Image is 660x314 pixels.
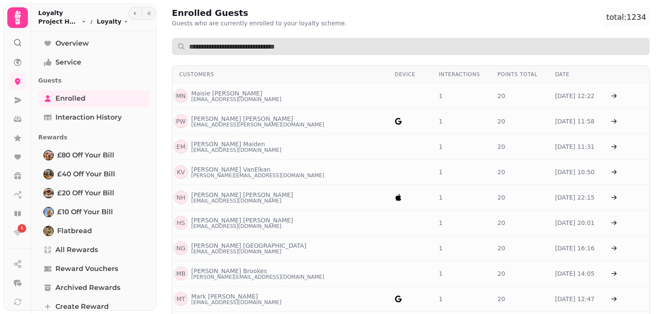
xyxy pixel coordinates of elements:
span: Archived Rewards [55,283,120,293]
a: Archived Rewards [38,279,150,296]
div: 1 [439,193,484,202]
p: Guests who are currently enrolled to your loyalty scheme. [172,19,347,28]
div: [DATE] 16:16 [555,244,599,252]
p: M B [176,269,186,278]
p: [PERSON_NAME] VanElkan [191,165,271,174]
div: 1 [439,269,484,278]
div: 1 [439,142,484,151]
p: [PERSON_NAME] [GEOGRAPHIC_DATA] [191,241,306,250]
p: [PERSON_NAME] Maiden [191,140,265,148]
span: Interaction History [55,112,122,123]
a: Interaction History [38,109,150,126]
div: 20 [498,244,541,252]
span: £10 off your bill [57,207,113,217]
p: [EMAIL_ADDRESS][DOMAIN_NAME] [191,197,281,204]
img: £40 off your bill [44,170,53,179]
a: FlatbreadFlatbread [38,222,150,240]
div: [DATE] 10:50 [555,168,599,176]
div: 1 [439,117,484,126]
a: Enrolled [38,90,150,107]
a: £80 off your bill £80 off your bill [38,147,150,164]
div: Customers [179,71,381,78]
p: [PERSON_NAME] [PERSON_NAME] [191,114,293,123]
p: N H [176,193,185,202]
p: Guests [38,73,150,88]
a: £20 off your bill £20 off your bill [38,185,150,202]
nav: breadcrumb [38,17,128,26]
a: MTMark [PERSON_NAME][EMAIL_ADDRESS][DOMAIN_NAME] [174,292,281,306]
p: [PERSON_NAME] [PERSON_NAME] [191,191,293,199]
a: 1 [9,224,26,241]
img: £20 off your bill [44,189,53,197]
span: Overview [55,38,89,49]
div: 1 [439,295,484,303]
img: Flatbread [44,227,53,235]
div: 20 [498,269,541,278]
span: Service [55,57,81,68]
div: 1 [439,92,484,100]
div: 20 [498,219,541,227]
span: Flatbread [57,226,92,236]
a: Overview [38,35,150,52]
h2: Loyalty [38,9,128,17]
a: MB[PERSON_NAME] Brookes[PERSON_NAME][EMAIL_ADDRESS][DOMAIN_NAME] [174,267,324,280]
p: [EMAIL_ADDRESS][DOMAIN_NAME] [191,147,281,154]
div: 20 [498,117,541,126]
a: NH[PERSON_NAME] [PERSON_NAME][EMAIL_ADDRESS][DOMAIN_NAME] [174,191,293,204]
p: N G [176,244,185,252]
p: H S [177,219,185,227]
div: 20 [498,142,541,151]
p: M T [177,295,186,303]
span: Reward Vouchers [55,264,118,274]
p: [EMAIL_ADDRESS][DOMAIN_NAME] [191,96,281,103]
p: [EMAIL_ADDRESS][DOMAIN_NAME] [191,299,281,306]
p: [EMAIL_ADDRESS][DOMAIN_NAME] [191,248,281,255]
div: 20 [498,295,541,303]
span: Enrolled [55,93,86,104]
div: [DATE] 11:31 [555,142,599,151]
a: Service [38,54,150,71]
p: Rewards [38,129,150,145]
p: M N [176,92,186,100]
a: PW[PERSON_NAME] [PERSON_NAME][EMAIL_ADDRESS][PERSON_NAME][DOMAIN_NAME] [174,114,324,128]
a: NG[PERSON_NAME] [GEOGRAPHIC_DATA][EMAIL_ADDRESS][DOMAIN_NAME] [174,241,306,255]
img: £10 off your bill [44,208,53,216]
span: Project House [38,17,79,26]
a: MNMaisie [PERSON_NAME][EMAIL_ADDRESS][DOMAIN_NAME] [174,89,281,103]
a: HS[PERSON_NAME] [PERSON_NAME][EMAIL_ADDRESS][DOMAIN_NAME] [174,216,293,230]
div: total: 1234 [603,8,650,27]
div: [DATE] 14:05 [555,269,599,278]
a: Reward Vouchers [38,260,150,277]
div: [DATE] 11:58 [555,117,599,126]
span: £20 off your bill [57,188,114,198]
span: Create reward [55,302,109,312]
p: [PERSON_NAME] Brookes [191,267,267,275]
span: £40 off your bill [57,169,115,179]
p: [PERSON_NAME] [PERSON_NAME] [191,216,293,225]
a: KV[PERSON_NAME] VanElkan[PERSON_NAME][EMAIL_ADDRESS][DOMAIN_NAME] [174,165,324,179]
div: Interactions [439,71,484,78]
div: 20 [498,193,541,202]
p: [PERSON_NAME][EMAIL_ADDRESS][DOMAIN_NAME] [191,274,324,280]
p: K V [177,168,185,176]
div: Points Total [498,71,541,78]
a: All Rewards [38,241,150,259]
span: £80 off your bill [57,150,114,160]
a: £10 off your bill £10 off your bill [38,203,150,221]
div: [DATE] 20:01 [555,219,599,227]
p: [EMAIL_ADDRESS][DOMAIN_NAME] [191,223,281,230]
div: 1 [439,219,484,227]
img: £80 off your bill [44,151,53,160]
div: 20 [498,92,541,100]
p: [EMAIL_ADDRESS][PERSON_NAME][DOMAIN_NAME] [191,121,324,128]
p: [PERSON_NAME][EMAIL_ADDRESS][DOMAIN_NAME] [191,172,324,179]
div: 20 [498,168,541,176]
h2: Enrolled Guests [172,7,337,19]
div: [DATE] 12:22 [555,92,599,100]
div: 1 [439,244,484,252]
button: Loyalty [97,17,128,26]
div: 1 [439,168,484,176]
div: [DATE] 12:47 [555,295,599,303]
div: Device [395,71,425,78]
a: EM[PERSON_NAME] Maiden[EMAIL_ADDRESS][DOMAIN_NAME] [174,140,281,154]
